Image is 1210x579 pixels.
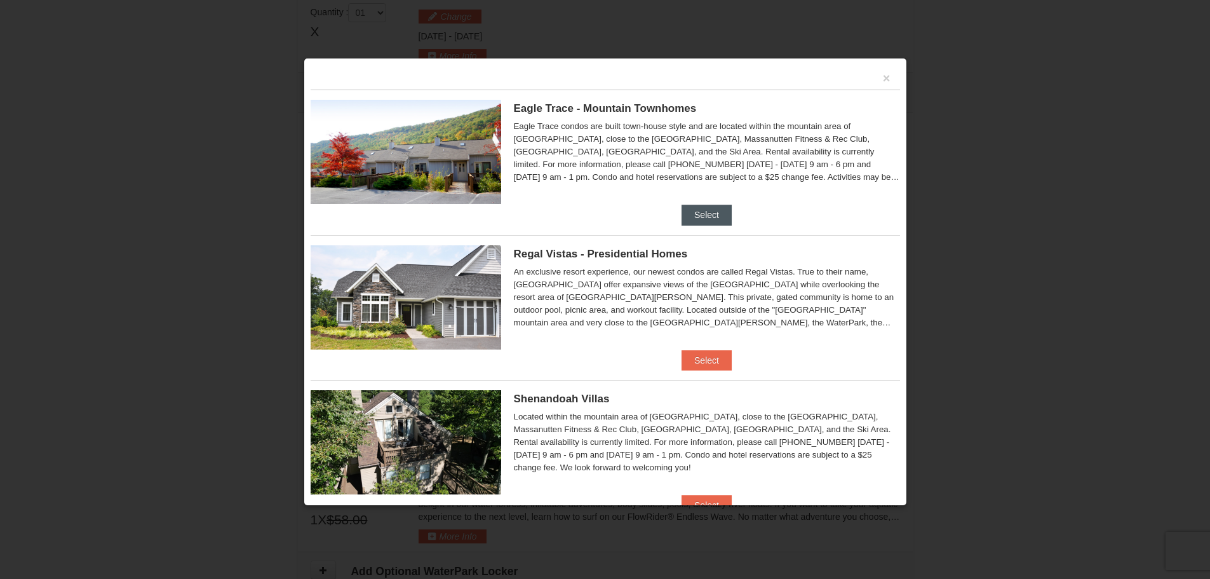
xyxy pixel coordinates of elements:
button: Select [682,495,732,515]
img: 19218983-1-9b289e55.jpg [311,100,501,204]
img: 19219019-2-e70bf45f.jpg [311,390,501,494]
div: Located within the mountain area of [GEOGRAPHIC_DATA], close to the [GEOGRAPHIC_DATA], Massanutte... [514,411,900,474]
div: Eagle Trace condos are built town-house style and are located within the mountain area of [GEOGRA... [514,120,900,184]
button: × [883,72,891,85]
button: Select [682,205,732,225]
button: Select [682,350,732,371]
span: Regal Vistas - Presidential Homes [514,248,688,260]
div: An exclusive resort experience, our newest condos are called Regal Vistas. True to their name, [G... [514,266,900,329]
img: 19218991-1-902409a9.jpg [311,245,501,350]
span: Shenandoah Villas [514,393,610,405]
span: Eagle Trace - Mountain Townhomes [514,102,697,114]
